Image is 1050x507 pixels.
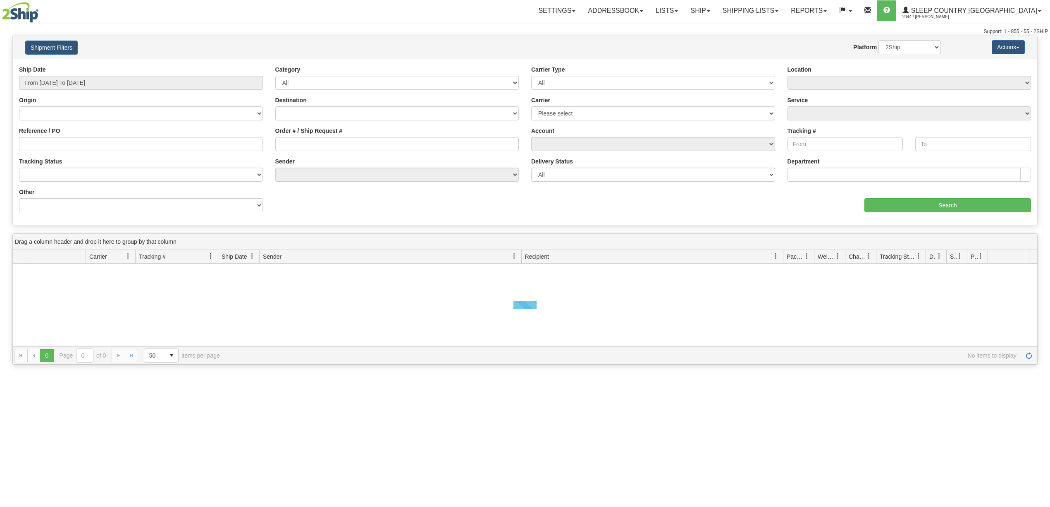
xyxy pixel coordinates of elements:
a: Shipment Issues filter column settings [953,249,967,263]
input: From [787,137,903,151]
label: Order # / Ship Request # [275,127,343,135]
label: Category [275,65,301,74]
label: Tracking Status [19,157,62,166]
span: Recipient [525,252,549,261]
span: Ship Date [222,252,247,261]
span: Tracking Status [880,252,916,261]
span: Sleep Country [GEOGRAPHIC_DATA] [909,7,1037,14]
a: Reports [785,0,833,21]
span: Tracking # [139,252,166,261]
span: items per page [144,348,220,363]
span: Delivery Status [929,252,936,261]
input: Search [864,198,1031,212]
span: Sender [263,252,282,261]
div: grid grouping header [13,234,1037,250]
a: Ship Date filter column settings [245,249,259,263]
a: Carrier filter column settings [121,249,135,263]
label: Carrier Type [531,65,565,74]
span: Charge [849,252,866,261]
span: Page 0 [40,349,53,362]
a: Packages filter column settings [800,249,814,263]
input: To [915,137,1031,151]
iframe: chat widget [1031,211,1049,296]
span: Shipment Issues [950,252,957,261]
label: Ship Date [19,65,46,74]
label: Origin [19,96,36,104]
a: Lists [649,0,684,21]
a: Ship [684,0,716,21]
span: No items to display [231,352,1017,359]
label: Destination [275,96,307,104]
a: Refresh [1022,349,1036,362]
span: Pickup Status [971,252,978,261]
a: Tracking # filter column settings [204,249,218,263]
label: Account [531,127,554,135]
a: Recipient filter column settings [769,249,783,263]
button: Actions [992,40,1025,54]
div: Support: 1 - 855 - 55 - 2SHIP [2,28,1048,35]
button: Shipment Filters [25,41,78,55]
label: Tracking # [787,127,816,135]
a: Tracking Status filter column settings [912,249,926,263]
label: Department [787,157,820,166]
label: Location [787,65,811,74]
span: 50 [149,351,160,360]
span: Page sizes drop down [144,348,179,363]
a: Delivery Status filter column settings [932,249,946,263]
a: Addressbook [582,0,649,21]
label: Carrier [531,96,550,104]
label: Other [19,188,34,196]
span: Page of 0 [60,348,106,363]
span: Carrier [89,252,107,261]
a: Pickup Status filter column settings [974,249,988,263]
a: Sleep Country [GEOGRAPHIC_DATA] 2044 / [PERSON_NAME] [896,0,1048,21]
img: logo2044.jpg [2,2,38,23]
span: 2044 / [PERSON_NAME] [902,13,964,21]
label: Sender [275,157,295,166]
label: Platform [853,43,877,51]
a: Settings [532,0,582,21]
label: Service [787,96,808,104]
label: Reference / PO [19,127,60,135]
a: Charge filter column settings [862,249,876,263]
span: Packages [787,252,804,261]
a: Weight filter column settings [831,249,845,263]
a: Sender filter column settings [507,249,521,263]
span: select [165,349,178,362]
label: Delivery Status [531,157,573,166]
a: Shipping lists [716,0,785,21]
span: Weight [818,252,835,261]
